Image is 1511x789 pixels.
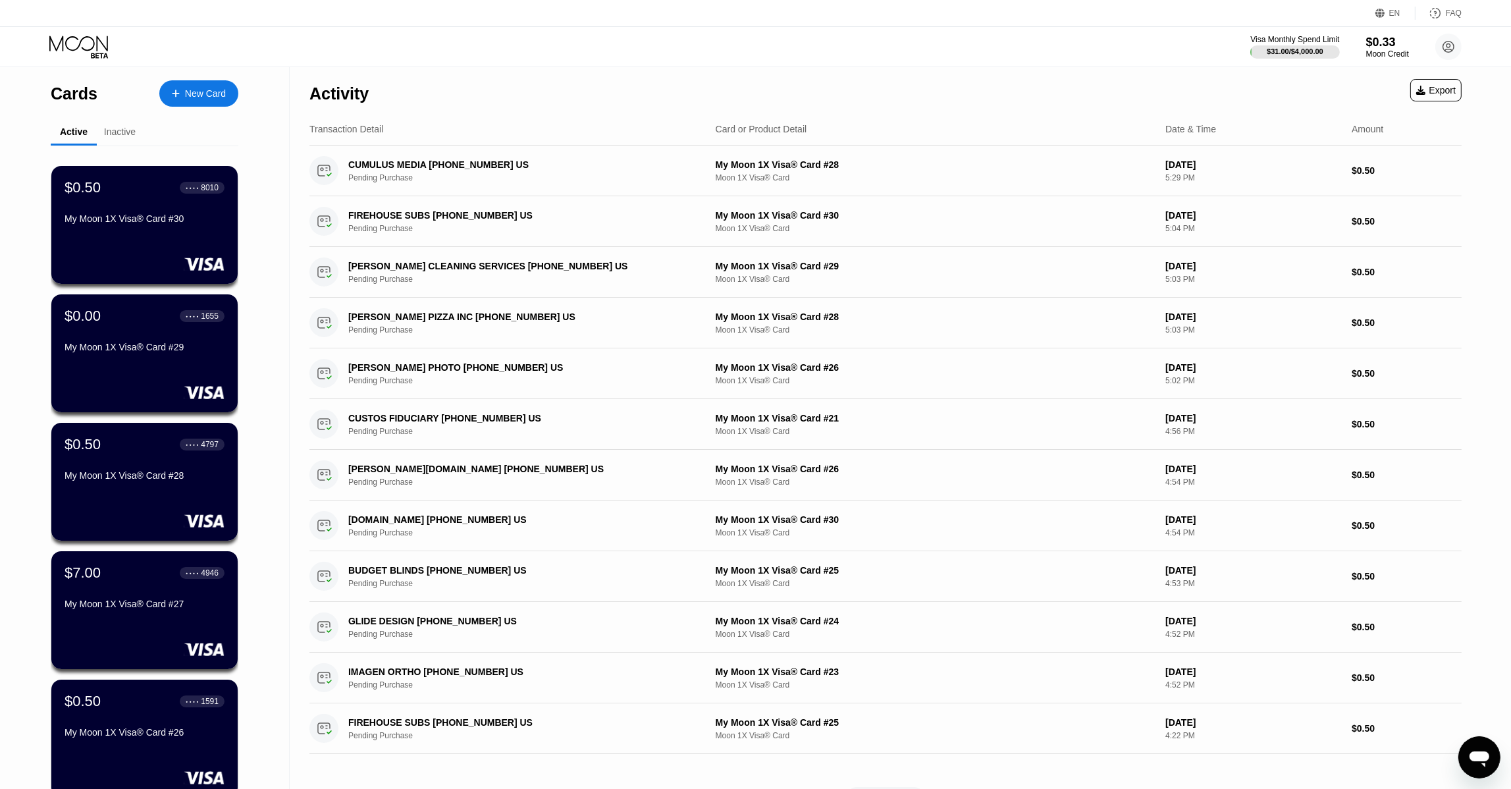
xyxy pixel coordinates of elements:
[348,312,679,322] div: [PERSON_NAME] PIZZA INC [PHONE_NUMBER] US
[1352,317,1462,328] div: $0.50
[1165,528,1341,537] div: 4:54 PM
[309,703,1462,754] div: FIREHOUSE SUBS [PHONE_NUMBER] USPending PurchaseMy Moon 1X Visa® Card #25Moon 1X Visa® Card[DATE]...
[716,514,1155,525] div: My Moon 1X Visa® Card #30
[716,362,1155,373] div: My Moon 1X Visa® Card #26
[348,667,679,677] div: IMAGEN ORTHO [PHONE_NUMBER] US
[1165,159,1341,170] div: [DATE]
[1267,47,1323,55] div: $31.00 / $4,000.00
[1352,124,1383,134] div: Amount
[348,159,679,170] div: CUMULUS MEDIA [PHONE_NUMBER] US
[716,124,807,134] div: Card or Product Detail
[348,261,679,271] div: [PERSON_NAME] CLEANING SERVICES [PHONE_NUMBER] US
[716,261,1155,271] div: My Moon 1X Visa® Card #29
[1165,717,1341,728] div: [DATE]
[1375,7,1416,20] div: EN
[1165,124,1216,134] div: Date & Time
[348,413,679,423] div: CUSTOS FIDUCIARY [PHONE_NUMBER] US
[1352,267,1462,277] div: $0.50
[1352,622,1462,632] div: $0.50
[65,213,225,224] div: My Moon 1X Visa® Card #30
[348,325,704,335] div: Pending Purchase
[1352,165,1462,176] div: $0.50
[1165,464,1341,474] div: [DATE]
[186,314,199,318] div: ● ● ● ●
[716,616,1155,626] div: My Moon 1X Visa® Card #24
[348,173,704,182] div: Pending Purchase
[104,126,136,137] div: Inactive
[716,325,1155,335] div: Moon 1X Visa® Card
[1352,571,1462,582] div: $0.50
[1165,210,1341,221] div: [DATE]
[1250,35,1339,44] div: Visa Monthly Spend Limit
[309,348,1462,399] div: [PERSON_NAME] PHOTO [PHONE_NUMBER] USPending PurchaseMy Moon 1X Visa® Card #26Moon 1X Visa® Card[...
[348,616,679,626] div: GLIDE DESIGN [PHONE_NUMBER] US
[348,717,679,728] div: FIREHOUSE SUBS [PHONE_NUMBER] US
[201,440,219,449] div: 4797
[716,413,1155,423] div: My Moon 1X Visa® Card #21
[716,731,1155,740] div: Moon 1X Visa® Card
[1352,470,1462,480] div: $0.50
[65,470,225,481] div: My Moon 1X Visa® Card #28
[309,84,369,103] div: Activity
[348,565,679,576] div: BUDGET BLINDS [PHONE_NUMBER] US
[65,564,101,582] div: $7.00
[1165,275,1341,284] div: 5:03 PM
[1165,680,1341,690] div: 4:52 PM
[716,173,1155,182] div: Moon 1X Visa® Card
[348,376,704,385] div: Pending Purchase
[348,528,704,537] div: Pending Purchase
[309,501,1462,551] div: [DOMAIN_NAME] [PHONE_NUMBER] USPending PurchaseMy Moon 1X Visa® Card #30Moon 1X Visa® Card[DATE]4...
[65,179,101,196] div: $0.50
[1165,630,1341,639] div: 4:52 PM
[1352,723,1462,734] div: $0.50
[1410,79,1462,101] div: Export
[716,565,1155,576] div: My Moon 1X Visa® Card #25
[65,727,225,738] div: My Moon 1X Visa® Card #26
[1165,325,1341,335] div: 5:03 PM
[348,731,704,740] div: Pending Purchase
[716,224,1155,233] div: Moon 1X Visa® Card
[65,342,225,352] div: My Moon 1X Visa® Card #29
[51,294,238,412] div: $0.00● ● ● ●1655My Moon 1X Visa® Card #29
[1165,173,1341,182] div: 5:29 PM
[348,362,679,373] div: [PERSON_NAME] PHOTO [PHONE_NUMBER] US
[1165,731,1341,740] div: 4:22 PM
[1165,667,1341,677] div: [DATE]
[348,579,704,588] div: Pending Purchase
[716,717,1155,728] div: My Moon 1X Visa® Card #25
[65,693,101,710] div: $0.50
[65,599,225,609] div: My Moon 1X Visa® Card #27
[1165,514,1341,525] div: [DATE]
[716,579,1155,588] div: Moon 1X Visa® Card
[1366,36,1409,59] div: $0.33Moon Credit
[1458,736,1500,778] iframe: Button to launch messaging window
[201,697,219,706] div: 1591
[1165,565,1341,576] div: [DATE]
[348,630,704,639] div: Pending Purchase
[1250,35,1339,59] div: Visa Monthly Spend Limit$31.00/$4,000.00
[1446,9,1462,18] div: FAQ
[716,477,1155,487] div: Moon 1X Visa® Card
[60,126,88,137] div: Active
[1366,36,1409,49] div: $0.33
[1352,419,1462,429] div: $0.50
[716,159,1155,170] div: My Moon 1X Visa® Card #28
[348,477,704,487] div: Pending Purchase
[1352,216,1462,227] div: $0.50
[716,667,1155,677] div: My Moon 1X Visa® Card #23
[185,88,226,99] div: New Card
[51,551,238,669] div: $7.00● ● ● ●4946My Moon 1X Visa® Card #27
[159,80,238,107] div: New Card
[201,183,219,192] div: 8010
[348,275,704,284] div: Pending Purchase
[1165,376,1341,385] div: 5:02 PM
[51,166,238,284] div: $0.50● ● ● ●8010My Moon 1X Visa® Card #30
[716,427,1155,436] div: Moon 1X Visa® Card
[65,308,101,325] div: $0.00
[65,436,101,453] div: $0.50
[716,630,1155,639] div: Moon 1X Visa® Card
[186,443,199,447] div: ● ● ● ●
[201,312,219,321] div: 1655
[716,210,1155,221] div: My Moon 1X Visa® Card #30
